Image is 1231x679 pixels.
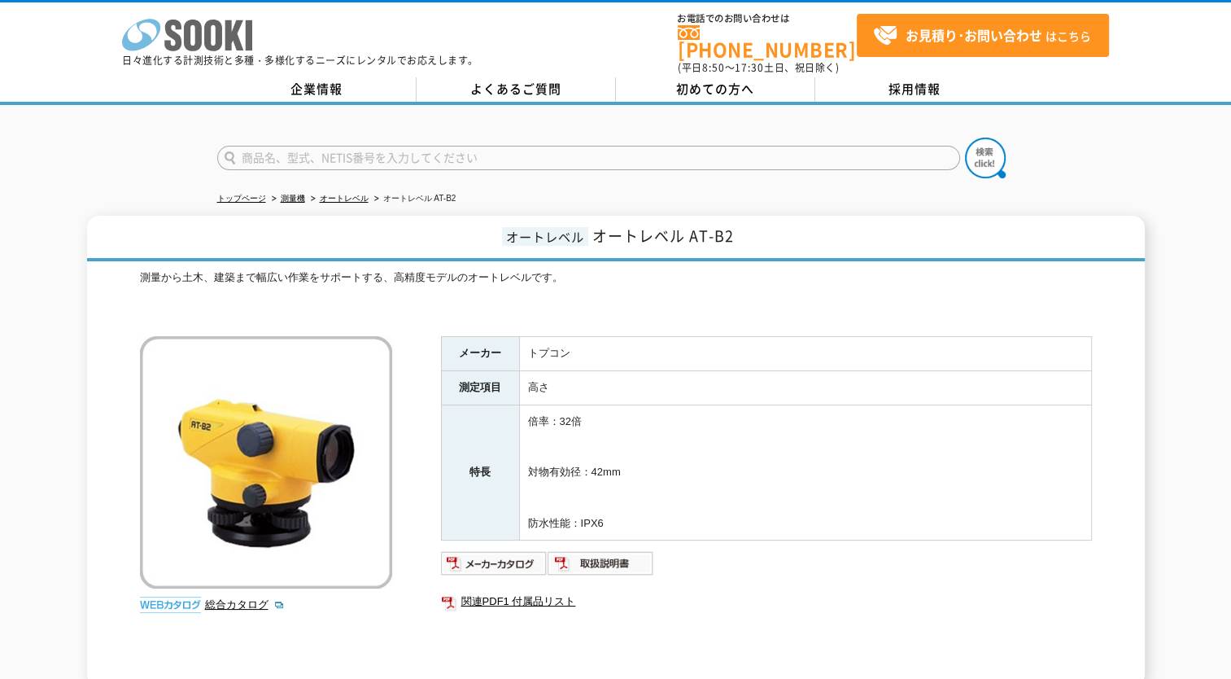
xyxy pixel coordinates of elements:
a: お見積り･お問い合わせはこちら [857,14,1109,57]
a: メーカーカタログ [441,562,548,574]
td: トプコン [519,337,1091,371]
img: webカタログ [140,597,201,613]
span: オートレベル AT-B2 [592,225,734,247]
a: よくあるご質問 [417,77,616,102]
td: 高さ [519,371,1091,405]
input: 商品名、型式、NETIS番号を入力してください [217,146,960,170]
span: オートレベル [502,227,588,246]
img: オートレベル AT-B2 [140,336,392,589]
span: 17:30 [735,60,764,75]
span: 8:50 [702,60,725,75]
a: 総合カタログ [205,598,285,611]
a: 企業情報 [217,77,417,102]
a: [PHONE_NUMBER] [678,25,857,59]
img: 取扱説明書 [548,550,654,576]
span: 初めての方へ [676,80,754,98]
a: トップページ [217,194,266,203]
span: (平日 ～ 土日、祝日除く) [678,60,839,75]
th: 測定項目 [441,371,519,405]
td: 倍率：32倍 対物有効径：42mm 防水性能：IPX6 [519,405,1091,541]
a: 初めての方へ [616,77,815,102]
a: 取扱説明書 [548,562,654,574]
div: 測量から土木、建築まで幅広い作業をサポートする、高精度モデルのオートレベルです。 [140,269,1092,320]
span: お電話でのお問い合わせは [678,14,857,24]
a: 採用情報 [815,77,1015,102]
strong: お見積り･お問い合わせ [906,25,1042,45]
span: はこちら [873,24,1091,48]
img: btn_search.png [965,138,1006,178]
a: 関連PDF1 付属品リスト [441,591,1092,612]
a: オートレベル [320,194,369,203]
th: メーカー [441,337,519,371]
p: 日々進化する計測技術と多種・多様化するニーズにレンタルでお応えします。 [122,55,478,65]
a: 測量機 [281,194,305,203]
img: メーカーカタログ [441,550,548,576]
th: 特長 [441,405,519,541]
li: オートレベル AT-B2 [371,191,456,208]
